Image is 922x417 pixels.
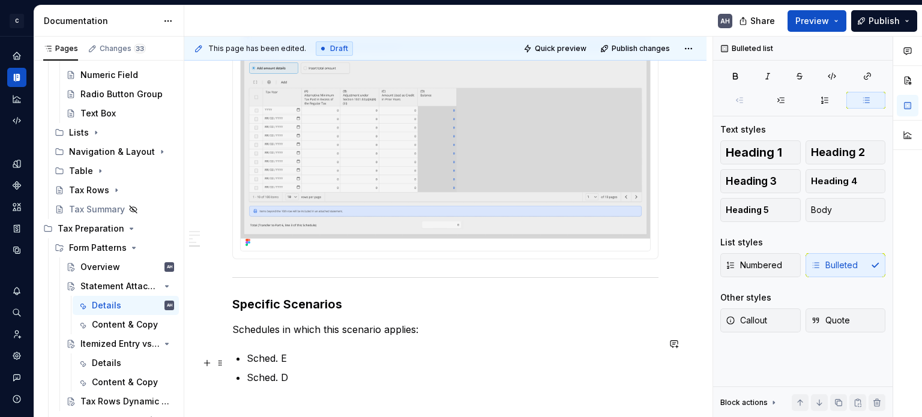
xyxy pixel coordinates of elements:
[232,296,658,313] h3: Specific Scenarios
[92,376,158,388] div: Content & Copy
[726,314,767,326] span: Callout
[69,146,155,158] div: Navigation & Layout
[69,127,89,139] div: Lists
[50,123,179,142] div: Lists
[7,154,26,173] a: Design tokens
[61,85,179,104] a: Radio Button Group
[240,34,651,251] section-item: Expected UI
[50,200,179,219] a: Tax Summary
[726,259,782,271] span: Numbered
[80,107,116,119] div: Text Box
[80,338,160,350] div: Itemized Entry vs Total Amount
[811,314,850,326] span: Quote
[167,261,172,273] div: AH
[69,203,125,215] div: Tax Summary
[80,69,138,81] div: Numeric Field
[330,44,348,53] span: Draft
[520,40,592,57] button: Quick preview
[7,89,26,109] a: Analytics
[247,351,658,365] p: Sched. E
[720,394,779,411] div: Block actions
[7,111,26,130] a: Code automation
[720,308,801,332] button: Callout
[61,257,179,277] a: OverviewAH
[720,292,771,304] div: Other styles
[7,68,26,87] a: Documentation
[726,204,769,216] span: Heading 5
[241,34,650,251] img: 00062c50-7eeb-45ca-a1ee-4f92bd5f7952.png
[92,357,121,369] div: Details
[2,8,31,34] button: C
[811,175,857,187] span: Heading 4
[612,44,670,53] span: Publish changes
[726,175,777,187] span: Heading 3
[61,277,179,296] a: Statement Attached
[726,146,782,158] span: Heading 1
[7,303,26,322] button: Search ⌘K
[851,10,917,32] button: Publish
[7,346,26,365] a: Settings
[733,10,783,32] button: Share
[869,15,900,27] span: Publish
[50,181,179,200] a: Tax Rows
[44,15,157,27] div: Documentation
[69,165,93,177] div: Table
[69,242,127,254] div: Form Patterns
[7,197,26,217] a: Assets
[208,44,306,53] span: This page has been edited.
[7,219,26,238] a: Storybook stories
[232,322,658,337] p: Schedules in which this scenario applies:
[61,65,179,85] a: Numeric Field
[7,325,26,344] a: Invite team
[50,161,179,181] div: Table
[811,204,832,216] span: Body
[247,370,658,385] p: Sched. D
[535,44,586,53] span: Quick preview
[80,88,163,100] div: Radio Button Group
[92,299,121,311] div: Details
[720,140,801,164] button: Heading 1
[50,142,179,161] div: Navigation & Layout
[80,261,120,273] div: Overview
[61,392,179,411] a: Tax Rows Dynamic Column Addition
[7,281,26,301] button: Notifications
[50,238,179,257] div: Form Patterns
[788,10,846,32] button: Preview
[720,124,766,136] div: Text styles
[806,308,886,332] button: Quote
[73,373,179,392] a: Content & Copy
[80,395,172,407] div: Tax Rows Dynamic Column Addition
[69,184,109,196] div: Tax Rows
[7,368,26,387] button: Contact support
[100,44,146,53] div: Changes
[58,223,124,235] div: Tax Preparation
[73,353,179,373] a: Details
[720,236,763,248] div: List styles
[7,176,26,195] a: Components
[720,169,801,193] button: Heading 3
[73,296,179,315] a: DetailsAH
[811,146,865,158] span: Heading 2
[167,299,172,311] div: AH
[720,16,730,26] div: AH
[73,315,179,334] a: Content & Copy
[134,44,146,53] span: 33
[795,15,829,27] span: Preview
[7,241,26,260] div: Data sources
[80,280,160,292] div: Statement Attached
[750,15,775,27] span: Share
[43,44,78,53] div: Pages
[92,319,158,331] div: Content & Copy
[720,198,801,222] button: Heading 5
